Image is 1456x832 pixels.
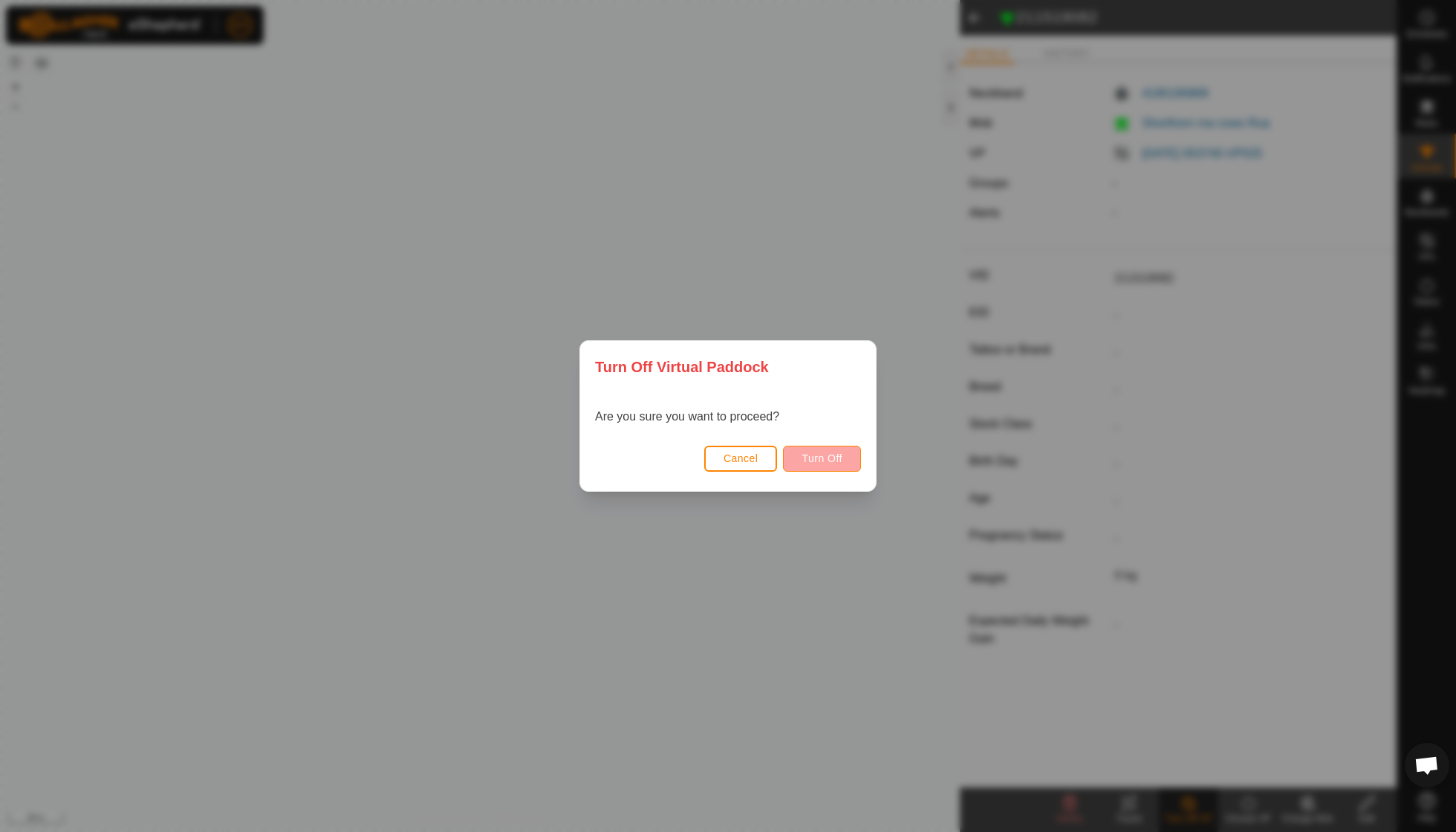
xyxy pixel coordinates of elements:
span: Cancel [724,452,758,464]
p: Are you sure you want to proceed? [595,408,779,426]
span: Turn Off Virtual Paddock [595,356,769,378]
div: Open chat [1405,743,1449,787]
button: Turn Off [783,446,861,472]
button: Cancel [704,446,778,472]
span: Turn Off [802,452,842,464]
